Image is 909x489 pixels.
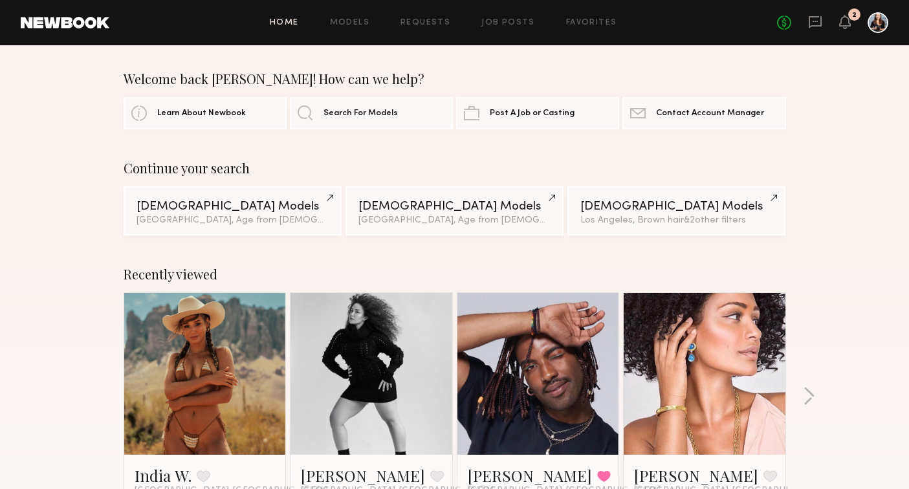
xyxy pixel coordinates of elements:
[400,19,450,27] a: Requests
[270,19,299,27] a: Home
[137,216,329,225] div: [GEOGRAPHIC_DATA], Age from [DEMOGRAPHIC_DATA].
[137,201,329,213] div: [DEMOGRAPHIC_DATA] Models
[490,109,575,118] span: Post A Job or Casting
[345,186,564,235] a: [DEMOGRAPHIC_DATA] Models[GEOGRAPHIC_DATA], Age from [DEMOGRAPHIC_DATA].
[580,216,772,225] div: Los Angeles, Brown hair
[622,97,785,129] a: Contact Account Manager
[481,19,535,27] a: Job Posts
[124,186,342,235] a: [DEMOGRAPHIC_DATA] Models[GEOGRAPHIC_DATA], Age from [DEMOGRAPHIC_DATA].
[124,71,786,87] div: Welcome back [PERSON_NAME]! How can we help?
[124,266,786,282] div: Recently viewed
[634,465,758,486] a: [PERSON_NAME]
[157,109,246,118] span: Learn About Newbook
[656,109,764,118] span: Contact Account Manager
[567,186,785,235] a: [DEMOGRAPHIC_DATA] ModelsLos Angeles, Brown hair&2other filters
[124,97,287,129] a: Learn About Newbook
[124,160,786,176] div: Continue your search
[456,97,619,129] a: Post A Job or Casting
[358,201,551,213] div: [DEMOGRAPHIC_DATA] Models
[566,19,617,27] a: Favorites
[580,201,772,213] div: [DEMOGRAPHIC_DATA] Models
[323,109,398,118] span: Search For Models
[135,465,192,486] a: India W.
[852,12,857,19] div: 2
[290,97,453,129] a: Search For Models
[330,19,369,27] a: Models
[358,216,551,225] div: [GEOGRAPHIC_DATA], Age from [DEMOGRAPHIC_DATA].
[684,216,746,224] span: & 2 other filter s
[301,465,425,486] a: [PERSON_NAME]
[468,465,592,486] a: [PERSON_NAME]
